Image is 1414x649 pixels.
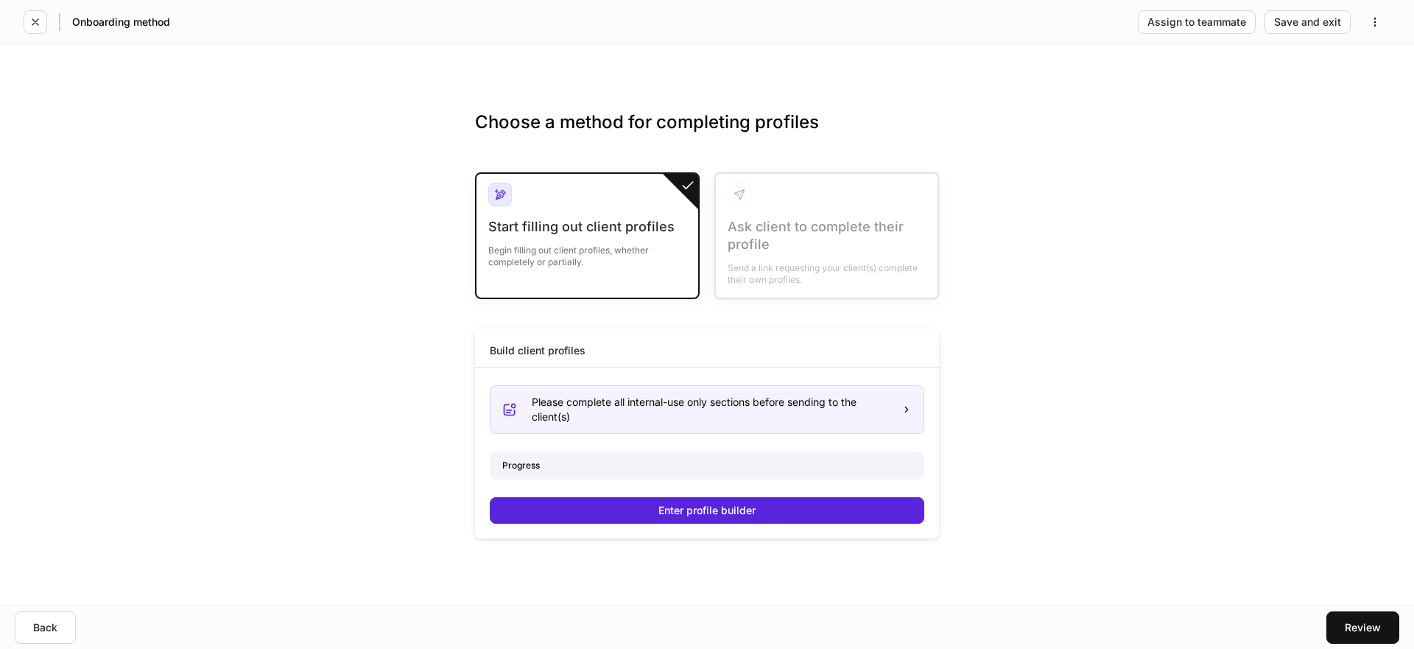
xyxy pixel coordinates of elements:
button: Assign to teammate [1138,10,1256,34]
div: Enter profile builder [658,505,756,516]
button: Save and exit [1264,10,1351,34]
div: Save and exit [1274,17,1341,27]
h5: Onboarding method [72,15,170,29]
button: Review [1326,611,1399,644]
div: Back [33,622,57,633]
div: Start filling out client profiles [488,218,686,236]
div: Assign to teammate [1147,17,1246,27]
div: Begin filling out client profiles, whether completely or partially. [488,236,686,268]
div: Review [1345,622,1381,633]
button: Enter profile builder [490,497,924,524]
h3: Choose a method for completing profiles [475,110,939,158]
div: Please complete all internal-use only sections before sending to the client(s) [532,395,890,424]
button: Back [15,611,76,644]
div: Progress [490,452,924,478]
div: Build client profiles [490,343,585,358]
